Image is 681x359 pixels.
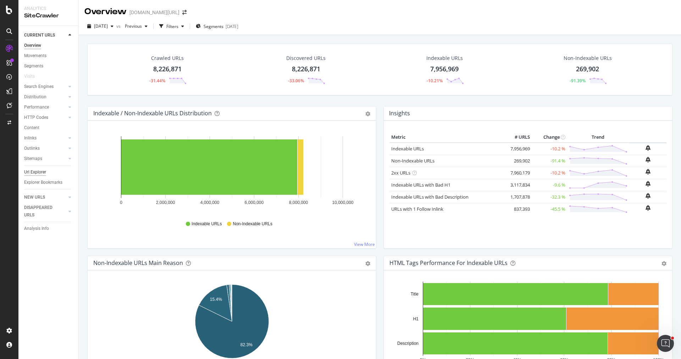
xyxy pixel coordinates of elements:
[503,191,532,203] td: 1,707,878
[430,65,459,74] div: 7,956,969
[391,145,424,152] a: Indexable URLs
[84,21,116,32] button: [DATE]
[389,259,508,266] div: HTML Tags Performance for Indexable URLs
[646,145,650,151] div: bell-plus
[156,21,187,32] button: Filters
[286,55,326,62] div: Discovered URLs
[245,200,264,205] text: 6,000,000
[240,342,253,347] text: 82.3%
[661,261,666,266] div: gear
[149,78,165,84] div: -31.44%
[24,179,73,186] a: Explorer Bookmarks
[24,42,73,49] a: Overview
[657,335,674,352] iframe: Intercom live chat
[397,341,419,346] text: Description
[116,23,122,29] span: vs
[570,78,586,84] div: -91.39%
[576,65,599,74] div: 269,902
[503,167,532,179] td: 7,960,179
[427,78,443,84] div: -10.21%
[24,124,39,132] div: Content
[94,23,108,29] span: 2025 Sep. 5th
[93,259,183,266] div: Non-Indexable URLs Main Reason
[24,52,73,60] a: Movements
[503,143,532,155] td: 7,956,969
[354,241,375,247] a: View More
[24,52,46,60] div: Movements
[532,179,567,191] td: -9.6 %
[156,200,175,205] text: 2,000,000
[24,104,66,111] a: Performance
[93,132,371,214] svg: A chart.
[532,155,567,167] td: -91.4 %
[532,143,567,155] td: -10.2 %
[120,200,122,205] text: 0
[166,23,178,29] div: Filters
[646,157,650,162] div: bell-plus
[24,83,54,90] div: Search Engines
[391,182,450,188] a: Indexable URLs with Bad H1
[24,225,49,232] div: Analysis Info
[24,32,55,39] div: CURRENT URLS
[413,316,419,321] text: H1
[24,155,42,162] div: Sitemaps
[24,42,41,49] div: Overview
[24,83,66,90] a: Search Engines
[200,200,220,205] text: 4,000,000
[365,111,370,116] div: gear
[391,194,469,200] a: Indexable URLs with Bad Description
[24,204,66,219] a: DISAPPEARED URLS
[411,292,419,297] text: Title
[24,179,62,186] div: Explorer Bookmarks
[24,169,46,176] div: Url Explorer
[564,55,612,62] div: Non-Indexable URLs
[182,10,187,15] div: arrow-right-arrow-left
[122,21,150,32] button: Previous
[567,132,629,143] th: Trend
[24,155,66,162] a: Sitemaps
[24,145,40,152] div: Outlinks
[192,221,222,227] span: Indexable URLs
[24,194,66,201] a: NEW URLS
[289,200,308,205] text: 8,000,000
[646,181,650,187] div: bell-plus
[646,205,650,211] div: bell-plus
[503,203,532,215] td: 837,393
[93,110,212,117] div: Indexable / Non-Indexable URLs Distribution
[24,225,73,232] a: Analysis Info
[24,145,66,152] a: Outlinks
[84,6,127,18] div: Overview
[391,170,410,176] a: 2xx URLs
[151,55,184,62] div: Crawled URLs
[193,21,241,32] button: Segments[DATE]
[391,206,443,212] a: URLs with 1 Follow Inlink
[532,203,567,215] td: -45.5 %
[24,93,66,101] a: Distribution
[24,134,66,142] a: Inlinks
[24,114,48,121] div: HTTP Codes
[426,55,463,62] div: Indexable URLs
[365,261,370,266] div: gear
[24,6,73,12] div: Analytics
[24,62,43,70] div: Segments
[204,23,223,29] span: Segments
[24,169,73,176] a: Url Explorer
[24,194,45,201] div: NEW URLS
[503,179,532,191] td: 3,117,834
[233,221,272,227] span: Non-Indexable URLs
[503,155,532,167] td: 269,902
[389,109,410,118] h4: Insights
[332,200,353,205] text: 10,000,000
[24,93,46,101] div: Distribution
[24,204,60,219] div: DISAPPEARED URLS
[24,32,66,39] a: CURRENT URLS
[210,297,222,302] text: 15.4%
[24,134,37,142] div: Inlinks
[646,169,650,175] div: bell-plus
[24,12,73,20] div: SiteCrawler
[24,124,73,132] a: Content
[153,65,182,74] div: 8,226,871
[532,191,567,203] td: -32.3 %
[503,132,532,143] th: # URLS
